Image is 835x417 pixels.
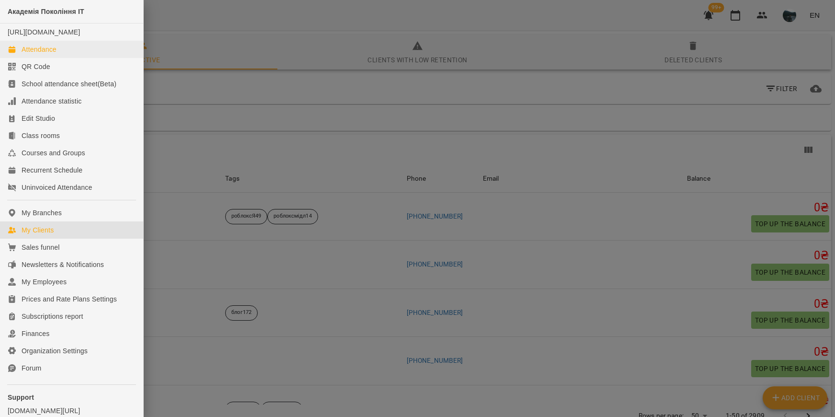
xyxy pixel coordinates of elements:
div: QR Code [22,62,50,71]
div: Prices and Rate Plans Settings [22,294,117,304]
div: Newsletters & Notifications [22,260,104,269]
div: Edit Studio [22,114,55,123]
div: Finances [22,329,49,338]
div: Forum [22,363,41,373]
div: Attendance statistic [22,96,81,106]
div: Sales funnel [22,243,59,252]
div: Organization Settings [22,346,88,356]
div: School attendance sheet(Beta) [22,79,116,89]
div: Attendance [22,45,57,54]
div: My Employees [22,277,67,287]
div: Recurrent Schedule [22,165,82,175]
div: Courses and Groups [22,148,85,158]
div: Subscriptions report [22,312,83,321]
div: Uninvoiced Attendance [22,183,92,192]
div: My Branches [22,208,62,218]
span: Академія Покоління ІТ [8,8,84,15]
div: My Clients [22,225,54,235]
a: [URL][DOMAIN_NAME] [8,28,80,36]
p: Support [8,393,136,402]
a: [DOMAIN_NAME][URL] [8,406,136,416]
div: Class rooms [22,131,60,140]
